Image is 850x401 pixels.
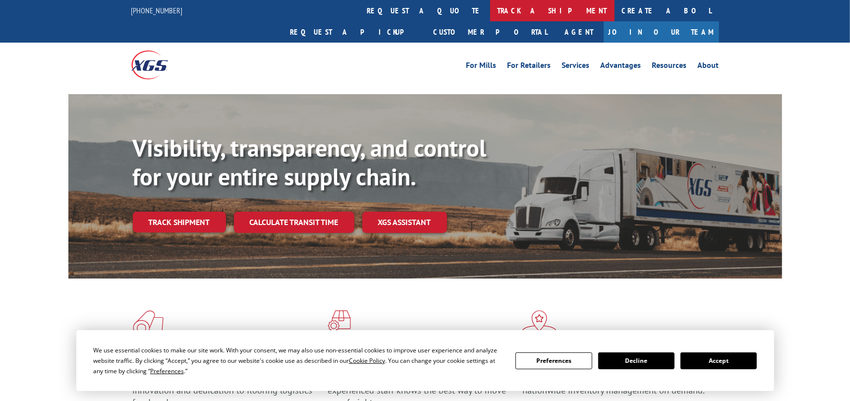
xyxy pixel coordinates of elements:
div: Cookie Consent Prompt [76,330,774,391]
img: xgs-icon-flagship-distribution-model-red [522,310,557,336]
a: XGS ASSISTANT [362,212,447,233]
a: Services [562,61,590,72]
a: For Mills [466,61,497,72]
a: Join Our Team [604,21,719,43]
button: Preferences [515,352,592,369]
span: Preferences [150,367,184,375]
a: Agent [555,21,604,43]
button: Accept [680,352,757,369]
a: Request a pickup [283,21,426,43]
a: [PHONE_NUMBER] [131,5,183,15]
img: xgs-icon-total-supply-chain-intelligence-red [133,310,164,336]
a: Calculate transit time [234,212,354,233]
a: About [698,61,719,72]
button: Decline [598,352,675,369]
b: Visibility, transparency, and control for your entire supply chain. [133,132,487,192]
a: For Retailers [508,61,551,72]
a: Advantages [601,61,641,72]
a: Customer Portal [426,21,555,43]
span: Cookie Policy [349,356,385,365]
div: We use essential cookies to make our site work. With your consent, we may also use non-essential ... [93,345,504,376]
a: Resources [652,61,687,72]
img: xgs-icon-focused-on-flooring-red [328,310,351,336]
a: Track shipment [133,212,226,232]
